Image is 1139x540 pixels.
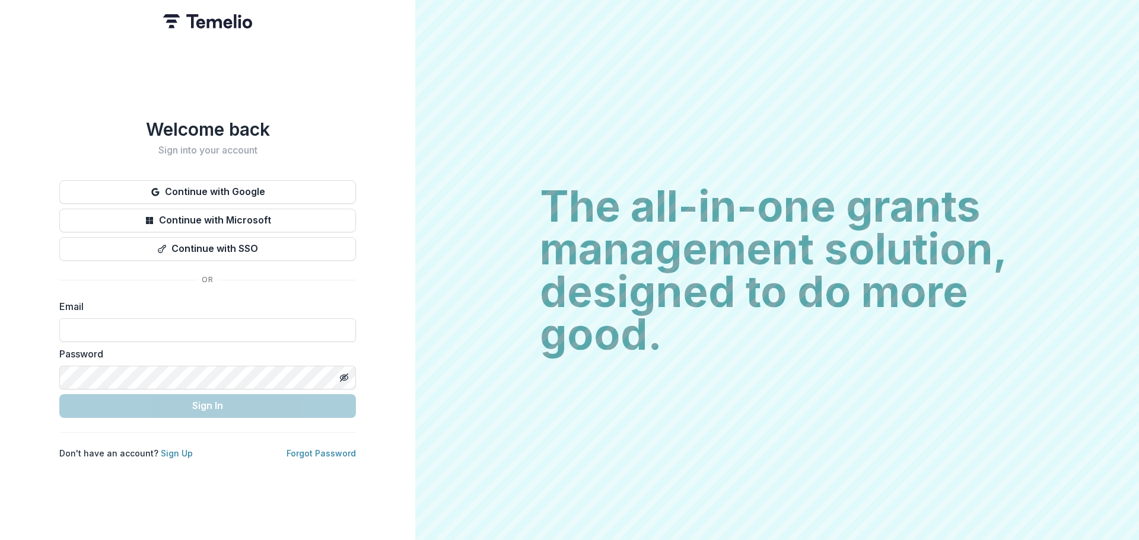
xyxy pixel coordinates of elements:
img: Temelio [163,14,252,28]
a: Sign Up [161,448,193,458]
a: Forgot Password [287,448,356,458]
button: Continue with SSO [59,237,356,261]
p: Don't have an account? [59,447,193,459]
button: Sign In [59,394,356,418]
label: Email [59,299,349,314]
button: Continue with Google [59,180,356,204]
h2: Sign into your account [59,145,356,156]
label: Password [59,347,349,361]
button: Toggle password visibility [335,368,354,387]
h1: Welcome back [59,119,356,140]
button: Continue with Microsoft [59,209,356,232]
